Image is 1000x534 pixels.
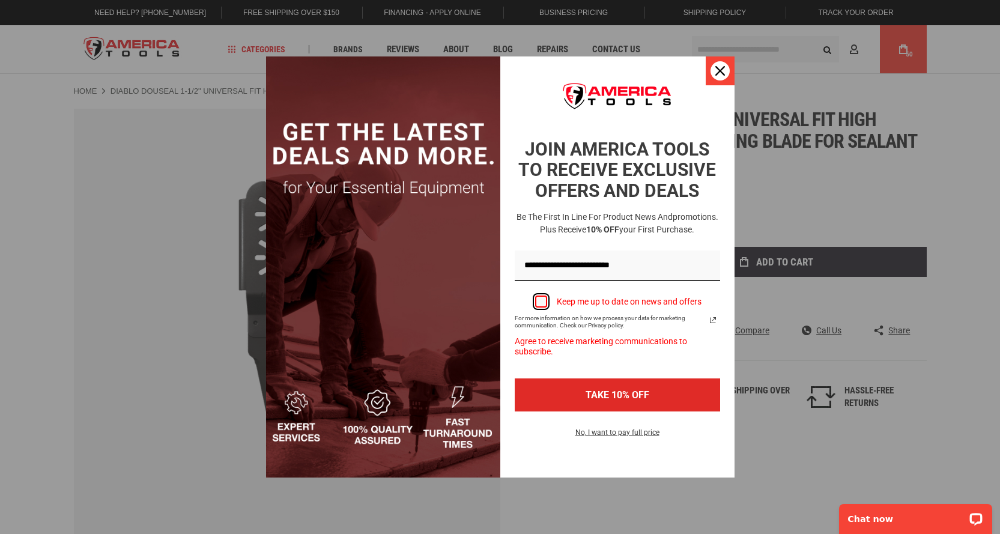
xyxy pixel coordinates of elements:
strong: JOIN AMERICA TOOLS TO RECEIVE EXCLUSIVE OFFERS AND DEALS [518,139,716,201]
div: Agree to receive marketing communications to subscribe. [515,329,720,364]
button: TAKE 10% OFF [515,378,720,411]
button: No, I want to pay full price [566,426,669,446]
strong: 10% OFF [586,225,619,234]
svg: close icon [715,66,725,76]
a: Read our Privacy Policy [706,313,720,327]
div: Keep me up to date on news and offers [557,297,702,307]
iframe: LiveChat chat widget [831,496,1000,534]
input: Email field [515,250,720,281]
h3: Be the first in line for product news and [512,211,723,236]
button: Close [706,56,735,85]
span: For more information on how we process your data for marketing communication. Check our Privacy p... [515,315,706,329]
svg: link icon [706,313,720,327]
